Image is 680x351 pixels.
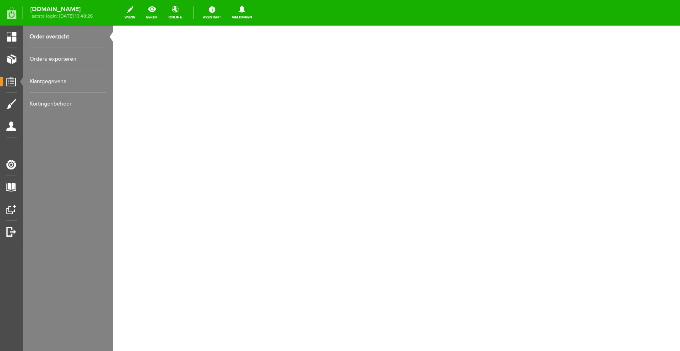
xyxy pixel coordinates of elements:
[164,4,187,22] a: online
[30,14,93,18] span: laatste login: [DATE] 10:48:26
[30,7,93,12] strong: [DOMAIN_NAME]
[30,93,106,115] a: Kortingenbeheer
[30,26,106,48] a: Order overzicht
[141,4,162,22] a: bekijk
[227,4,257,22] a: Meldingen
[30,48,106,70] a: Orders exporteren
[30,70,106,93] a: Klantgegevens
[120,4,140,22] a: wijzig
[198,4,226,22] a: Assistent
